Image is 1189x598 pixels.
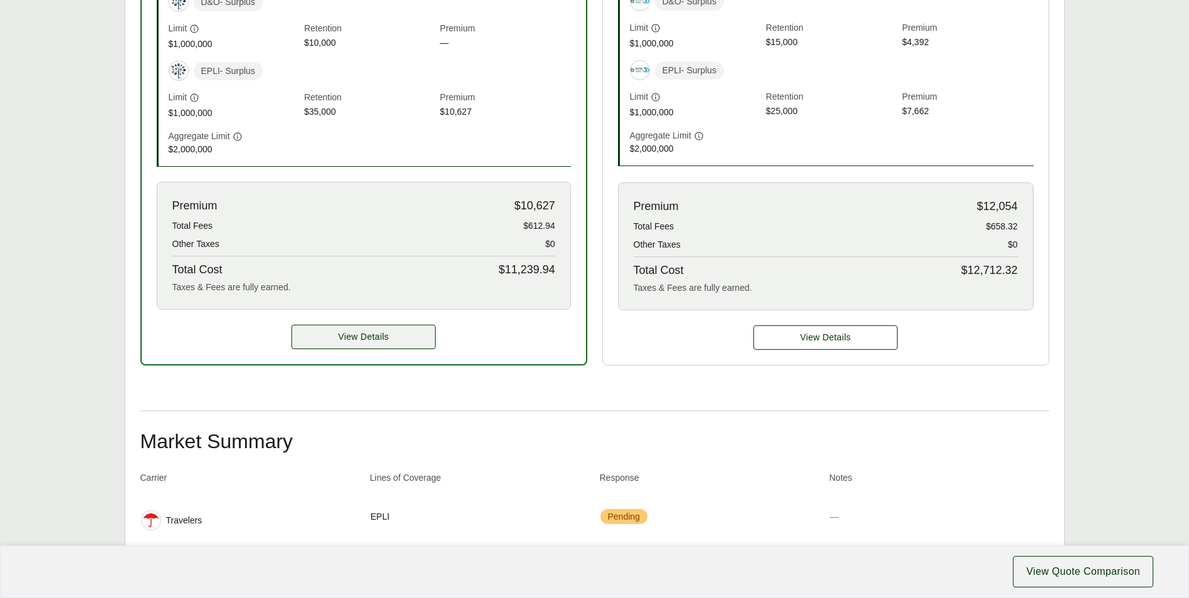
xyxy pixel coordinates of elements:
[166,514,202,527] span: Travelers
[902,21,1033,36] span: Premium
[766,21,897,36] span: Retention
[169,107,300,120] span: $1,000,000
[545,238,555,251] span: $0
[304,22,435,36] span: Retention
[766,90,897,105] span: Retention
[1026,564,1140,579] span: View Quote Comparison
[142,511,160,530] img: Travelers logo
[172,261,223,278] span: Total Cost
[169,143,300,156] span: $2,000,000
[800,331,851,344] span: View Details
[172,281,555,294] div: Taxes & Fees are fully earned.
[304,105,435,120] span: $35,000
[338,330,389,344] span: View Details
[440,22,571,36] span: Premium
[630,90,649,103] span: Limit
[169,130,230,143] span: Aggregate Limit
[140,431,1049,451] h2: Market Summary
[766,105,897,119] span: $25,000
[600,471,820,490] th: Response
[304,91,435,105] span: Retention
[172,219,213,233] span: Total Fees
[1013,556,1153,587] button: View Quote Comparison
[902,36,1033,50] span: $4,392
[440,36,571,51] span: —
[655,61,724,80] span: EPLI - Surplus
[514,197,555,214] span: $10,627
[169,38,300,51] span: $1,000,000
[291,325,436,349] button: View Details
[829,471,1049,490] th: Notes
[1008,238,1018,251] span: $0
[986,220,1018,233] span: $658.32
[631,61,649,80] img: Berkley Select
[630,21,649,34] span: Limit
[440,91,571,105] span: Premium
[370,510,389,523] span: EPLI
[600,509,647,524] span: Pending
[169,22,187,35] span: Limit
[634,262,684,279] span: Total Cost
[634,220,674,233] span: Total Fees
[634,198,679,215] span: Premium
[977,198,1017,215] span: $12,054
[630,142,761,155] span: $2,000,000
[753,325,898,350] button: View Details
[634,238,681,251] span: Other Taxes
[630,37,761,50] span: $1,000,000
[634,281,1018,295] div: Taxes & Fees are fully earned.
[961,262,1017,279] span: $12,712.32
[194,62,263,80] span: EPLI - Surplus
[902,105,1033,119] span: $7,662
[169,61,188,80] img: Berkley Management Protection
[766,36,897,50] span: $15,000
[172,238,219,251] span: Other Taxes
[498,261,555,278] span: $11,239.94
[523,219,555,233] span: $612.94
[630,106,761,119] span: $1,000,000
[370,471,590,490] th: Lines of Coverage
[169,91,187,104] span: Limit
[902,90,1033,105] span: Premium
[630,129,691,142] span: Aggregate Limit
[172,197,217,214] span: Premium
[291,325,436,349] a: Berkley MP details
[753,325,898,350] a: Berkley Select details
[304,36,435,51] span: $10,000
[140,471,360,490] th: Carrier
[830,511,839,522] span: —
[440,105,571,120] span: $10,627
